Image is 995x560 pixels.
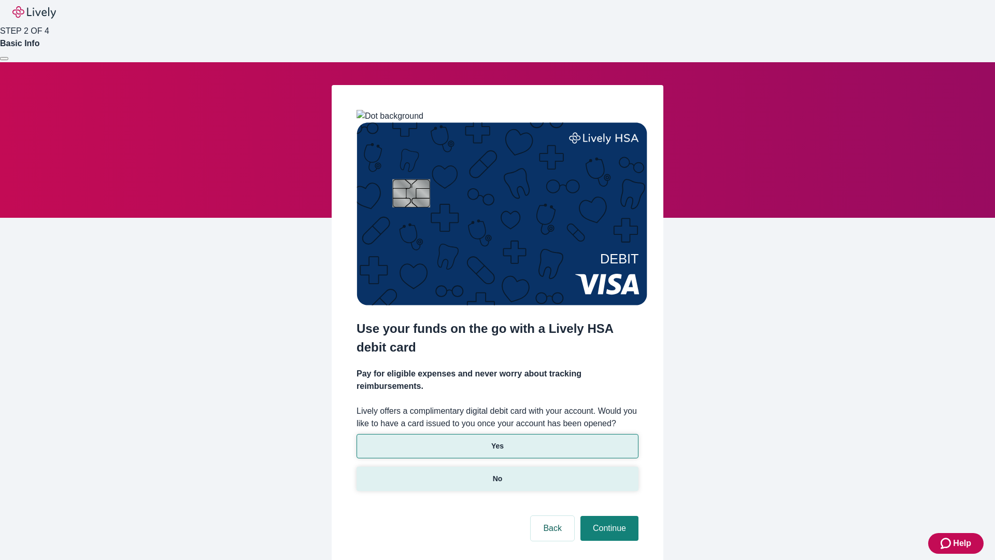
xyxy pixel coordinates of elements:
[491,441,504,452] p: Yes
[357,110,423,122] img: Dot background
[493,473,503,484] p: No
[580,516,638,541] button: Continue
[12,6,56,19] img: Lively
[357,405,638,430] label: Lively offers a complimentary digital debit card with your account. Would you like to have a card...
[357,122,647,305] img: Debit card
[953,537,971,550] span: Help
[928,533,984,554] button: Zendesk support iconHelp
[357,368,638,393] h4: Pay for eligible expenses and never worry about tracking reimbursements.
[941,537,953,550] svg: Zendesk support icon
[357,434,638,458] button: Yes
[531,516,574,541] button: Back
[357,319,638,357] h2: Use your funds on the go with a Lively HSA debit card
[357,467,638,491] button: No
